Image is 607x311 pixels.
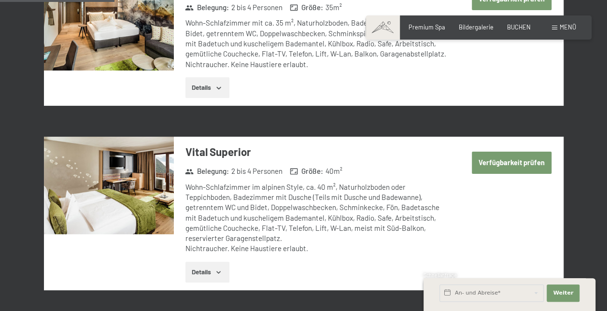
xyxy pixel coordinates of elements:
[231,166,282,176] span: 2 bis 4 Personen
[231,2,282,13] span: 2 bis 4 Personen
[44,137,174,234] img: mss_renderimg.php
[553,289,573,297] span: Weiter
[290,2,324,13] strong: Größe :
[185,182,447,254] div: Wohn-Schlafzimmer im alpinen Style, ca. 40 m², Naturholzboden oder Teppichboden, Badezimmer mit D...
[472,152,552,174] button: Verfügbarkeit prüfen
[185,77,229,99] button: Details
[547,284,579,302] button: Weiter
[423,272,457,278] span: Schnellanfrage
[185,2,229,13] strong: Belegung :
[290,166,324,176] strong: Größe :
[325,2,342,13] span: 35 m²
[185,262,229,283] button: Details
[325,166,342,176] span: 40 m²
[185,144,447,159] h3: Vital Superior
[185,18,447,69] div: Wohn-Schlafzimmer mit ca. 35 m², Naturholzboden, Badezimmer mit Dusche, Bidet, getrenntem WC, Dop...
[459,23,494,31] a: Bildergalerie
[507,23,531,31] a: BUCHEN
[560,23,576,31] span: Menü
[409,23,445,31] a: Premium Spa
[185,166,229,176] strong: Belegung :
